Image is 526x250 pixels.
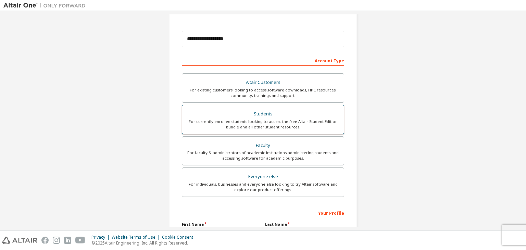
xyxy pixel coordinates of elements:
[91,235,112,240] div: Privacy
[64,237,71,244] img: linkedin.svg
[186,87,340,98] div: For existing customers looking to access software downloads, HPC resources, community, trainings ...
[41,237,49,244] img: facebook.svg
[186,141,340,150] div: Faculty
[182,207,344,218] div: Your Profile
[162,235,197,240] div: Cookie Consent
[186,172,340,182] div: Everyone else
[182,55,344,66] div: Account Type
[186,119,340,130] div: For currently enrolled students looking to access the free Altair Student Edition bundle and all ...
[182,222,261,227] label: First Name
[112,235,162,240] div: Website Terms of Use
[2,237,37,244] img: altair_logo.svg
[3,2,89,9] img: Altair One
[53,237,60,244] img: instagram.svg
[91,240,197,246] p: © 2025 Altair Engineering, Inc. All Rights Reserved.
[186,78,340,87] div: Altair Customers
[75,237,85,244] img: youtube.svg
[186,182,340,192] div: For individuals, businesses and everyone else looking to try Altair software and explore our prod...
[186,109,340,119] div: Students
[265,222,344,227] label: Last Name
[186,150,340,161] div: For faculty & administrators of academic institutions administering students and accessing softwa...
